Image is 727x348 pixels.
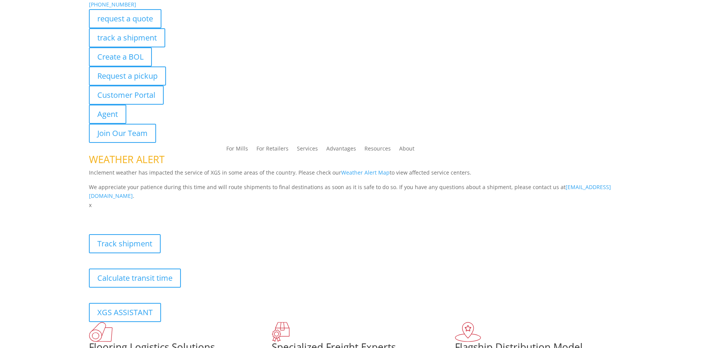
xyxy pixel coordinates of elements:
a: [PHONE_NUMBER] [89,1,136,8]
p: We appreciate your patience during this time and will route shipments to final destinations as so... [89,183,638,201]
img: xgs-icon-focused-on-flooring-red [272,322,290,342]
a: track a shipment [89,28,165,47]
a: Create a BOL [89,47,152,66]
a: For Mills [226,146,248,154]
a: Agent [89,105,126,124]
a: Request a pickup [89,66,166,86]
a: Customer Portal [89,86,164,105]
a: Join Our Team [89,124,156,143]
a: request a quote [89,9,161,28]
span: WEATHER ALERT [89,152,164,166]
a: Calculate transit time [89,269,181,288]
a: About [399,146,414,154]
a: Services [297,146,318,154]
b: Visibility, transparency, and control for your entire supply chain. [89,211,259,218]
a: Advantages [326,146,356,154]
a: Track shipment [89,234,161,253]
a: For Retailers [256,146,289,154]
a: Weather Alert Map [341,169,390,176]
p: x [89,201,638,210]
p: Inclement weather has impacted the service of XGS in some areas of the country. Please check our ... [89,168,638,183]
a: XGS ASSISTANT [89,303,161,322]
img: xgs-icon-flagship-distribution-model-red [455,322,481,342]
a: Resources [364,146,391,154]
img: xgs-icon-total-supply-chain-intelligence-red [89,322,113,342]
